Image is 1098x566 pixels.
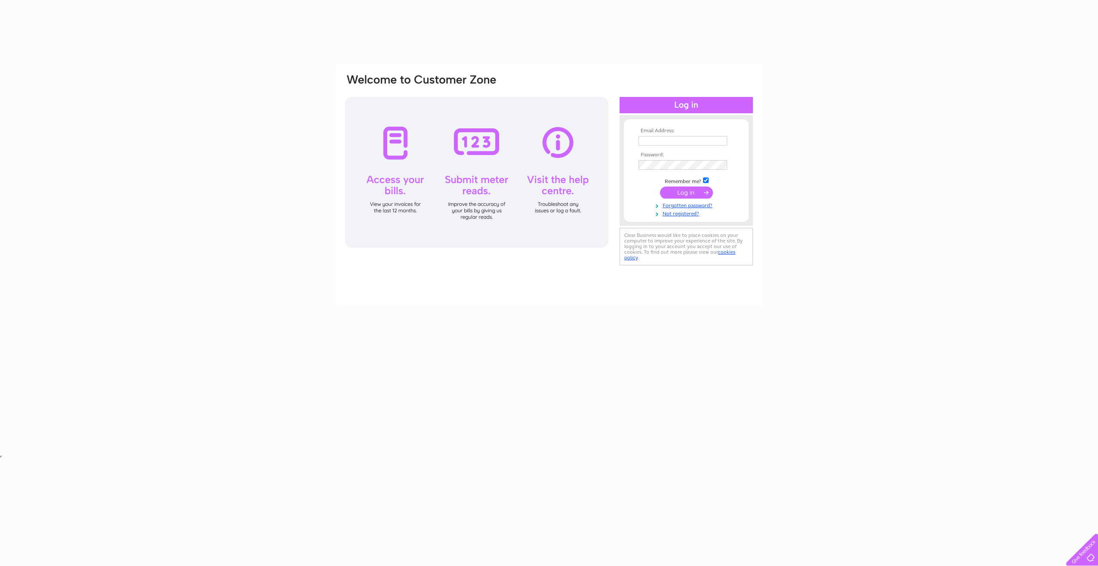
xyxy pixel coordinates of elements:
[620,228,753,265] div: Clear Business would like to place cookies on your computer to improve your experience of the sit...
[636,176,736,185] td: Remember me?
[636,128,736,134] th: Email Address:
[638,209,736,217] a: Not registered?
[638,201,736,209] a: Forgotten password?
[660,187,713,199] input: Submit
[624,249,735,261] a: cookies policy
[636,152,736,158] th: Password:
